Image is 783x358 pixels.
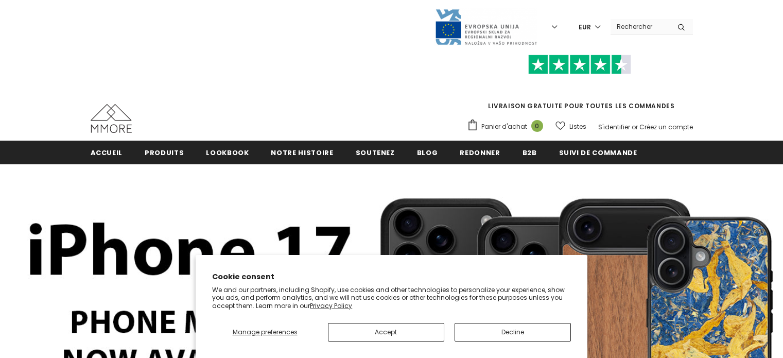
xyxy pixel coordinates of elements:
a: Notre histoire [271,141,333,164]
a: Accueil [91,141,123,164]
a: S'identifier [598,123,630,131]
a: Créez un compte [639,123,693,131]
span: Lookbook [206,148,249,158]
img: Faites confiance aux étoiles pilotes [528,55,631,75]
span: Panier d'achat [481,122,527,132]
span: B2B [523,148,537,158]
a: Produits [145,141,184,164]
a: Privacy Policy [310,301,352,310]
h2: Cookie consent [212,271,571,282]
span: or [632,123,638,131]
p: We and our partners, including Shopify, use cookies and other technologies to personalize your ex... [212,286,571,310]
span: Notre histoire [271,148,333,158]
img: Cas MMORE [91,104,132,133]
span: Produits [145,148,184,158]
span: 0 [531,120,543,132]
span: Blog [417,148,438,158]
a: Listes [555,117,586,135]
a: Suivi de commande [559,141,637,164]
span: soutenez [356,148,395,158]
span: LIVRAISON GRATUITE POUR TOUTES LES COMMANDES [467,59,693,110]
span: Listes [569,122,586,132]
button: Accept [328,323,444,342]
iframe: Customer reviews powered by Trustpilot [467,74,693,101]
a: Lookbook [206,141,249,164]
span: Suivi de commande [559,148,637,158]
span: Manage preferences [233,328,298,336]
a: Javni Razpis [434,22,537,31]
img: Javni Razpis [434,8,537,46]
a: Redonner [460,141,500,164]
a: Blog [417,141,438,164]
span: Accueil [91,148,123,158]
a: soutenez [356,141,395,164]
button: Manage preferences [212,323,318,342]
span: Redonner [460,148,500,158]
span: EUR [579,22,591,32]
a: Panier d'achat 0 [467,119,548,134]
input: Search Site [611,19,670,34]
button: Decline [455,323,571,342]
a: B2B [523,141,537,164]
